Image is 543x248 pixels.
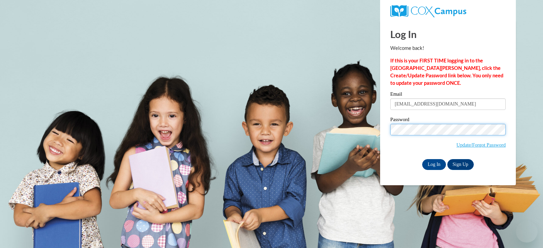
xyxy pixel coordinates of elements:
[390,117,506,124] label: Password
[447,159,474,170] a: Sign Up
[390,58,503,86] strong: If this is your FIRST TIME logging in to the [GEOGRAPHIC_DATA][PERSON_NAME], click the Create/Upd...
[390,92,506,98] label: Email
[390,5,506,17] a: COX Campus
[456,142,506,148] a: Update/Forgot Password
[390,5,466,17] img: COX Campus
[422,159,446,170] input: Log In
[390,27,506,41] h1: Log In
[390,44,506,52] p: Welcome back!
[516,221,538,243] iframe: Button to launch messaging window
